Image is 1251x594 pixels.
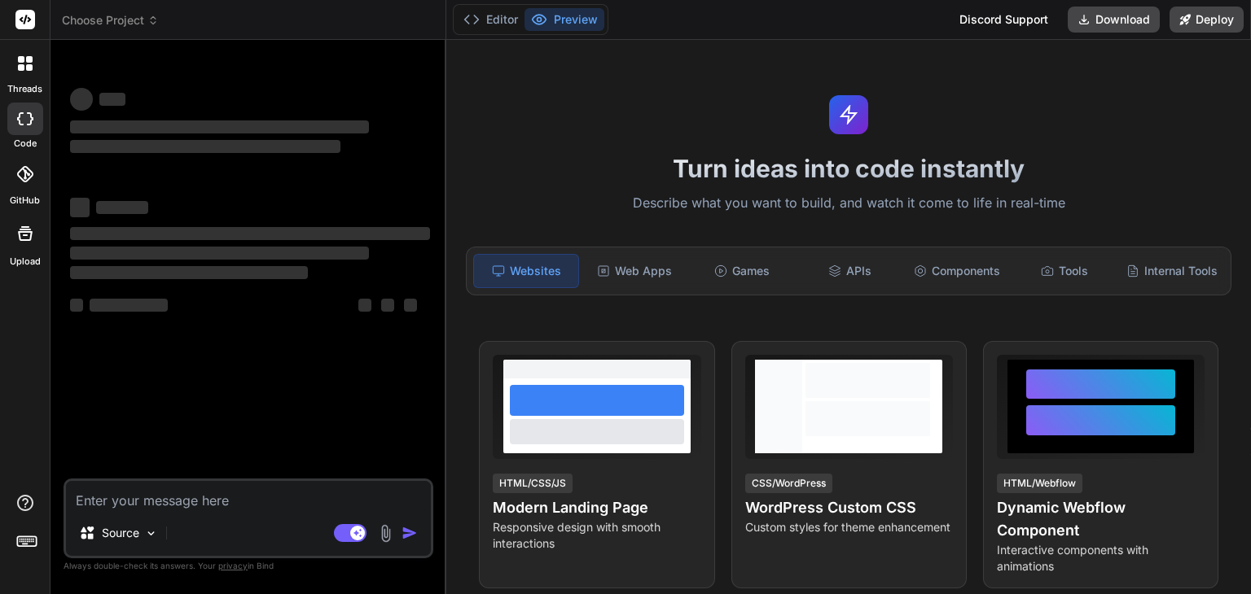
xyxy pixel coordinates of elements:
p: Source [102,525,139,541]
img: attachment [376,524,395,543]
span: ‌ [70,266,308,279]
span: ‌ [70,227,430,240]
div: Internal Tools [1120,254,1224,288]
span: ‌ [358,299,371,312]
p: Always double-check its answers. Your in Bind [64,558,433,574]
label: GitHub [10,194,40,207]
p: Interactive components with animations [997,542,1205,574]
h4: WordPress Custom CSS [745,496,953,519]
h4: Modern Landing Page [493,496,700,519]
button: Deploy [1170,7,1244,33]
span: ‌ [70,198,90,217]
p: Responsive design with smooth interactions [493,519,700,552]
div: Games [690,254,794,288]
div: HTML/Webflow [997,474,1082,493]
span: ‌ [90,299,168,312]
span: ‌ [404,299,417,312]
span: ‌ [70,299,83,312]
button: Editor [457,8,525,31]
p: Custom styles for theme enhancement [745,519,953,535]
span: ‌ [70,88,93,111]
label: code [14,137,37,151]
span: privacy [218,561,248,570]
span: ‌ [96,201,148,214]
span: ‌ [70,140,340,153]
label: threads [7,82,42,96]
span: ‌ [70,120,369,133]
div: Tools [1012,254,1117,288]
button: Download [1068,7,1160,33]
span: ‌ [70,247,369,260]
span: ‌ [381,299,394,312]
div: HTML/CSS/JS [493,474,573,493]
div: Websites [473,254,579,288]
span: ‌ [99,93,125,106]
span: Choose Project [62,12,159,28]
div: Components [905,254,1009,288]
button: Preview [525,8,604,31]
h4: Dynamic Webflow Component [997,496,1205,542]
div: CSS/WordPress [745,474,832,493]
p: Describe what you want to build, and watch it come to life in real-time [456,193,1241,214]
h1: Turn ideas into code instantly [456,154,1241,183]
img: icon [402,525,418,541]
div: APIs [797,254,902,288]
div: Discord Support [950,7,1058,33]
img: Pick Models [144,526,158,540]
label: Upload [10,255,41,269]
div: Web Apps [582,254,687,288]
